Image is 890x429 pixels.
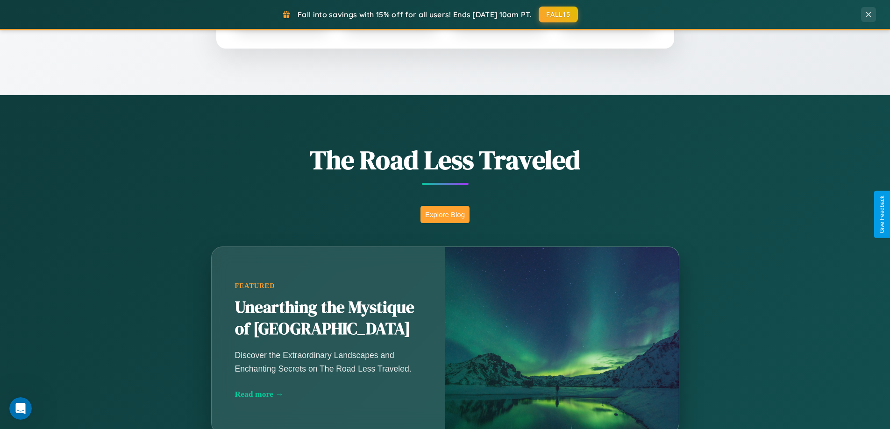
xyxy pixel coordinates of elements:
div: Read more → [235,389,422,399]
p: Discover the Extraordinary Landscapes and Enchanting Secrets on The Road Less Traveled. [235,349,422,375]
h1: The Road Less Traveled [165,142,726,178]
h2: Unearthing the Mystique of [GEOGRAPHIC_DATA] [235,297,422,340]
button: Explore Blog [420,206,470,223]
span: Fall into savings with 15% off for all users! Ends [DATE] 10am PT. [298,10,532,19]
button: FALL15 [539,7,578,22]
div: Featured [235,282,422,290]
div: Give Feedback [879,196,885,233]
iframe: Intercom live chat [9,397,32,420]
